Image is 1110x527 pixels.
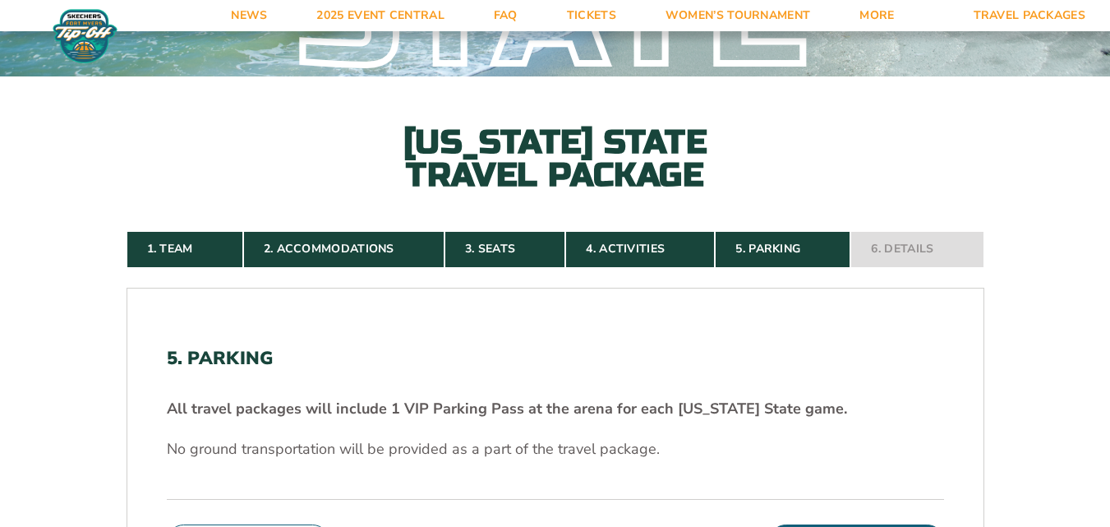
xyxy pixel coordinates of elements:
[565,231,715,267] a: 4. Activities
[167,348,944,369] h2: 5. Parking
[243,231,444,267] a: 2. Accommodations
[167,439,944,460] p: No ground transportation will be provided as a part of the travel package.
[127,231,243,267] a: 1. Team
[49,8,121,64] img: Fort Myers Tip-Off
[444,231,565,267] a: 3. Seats
[167,399,847,418] strong: All travel packages will include 1 VIP Parking Pass at the arena for each [US_STATE] State game.
[375,126,736,192] h2: [US_STATE] State Travel Package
